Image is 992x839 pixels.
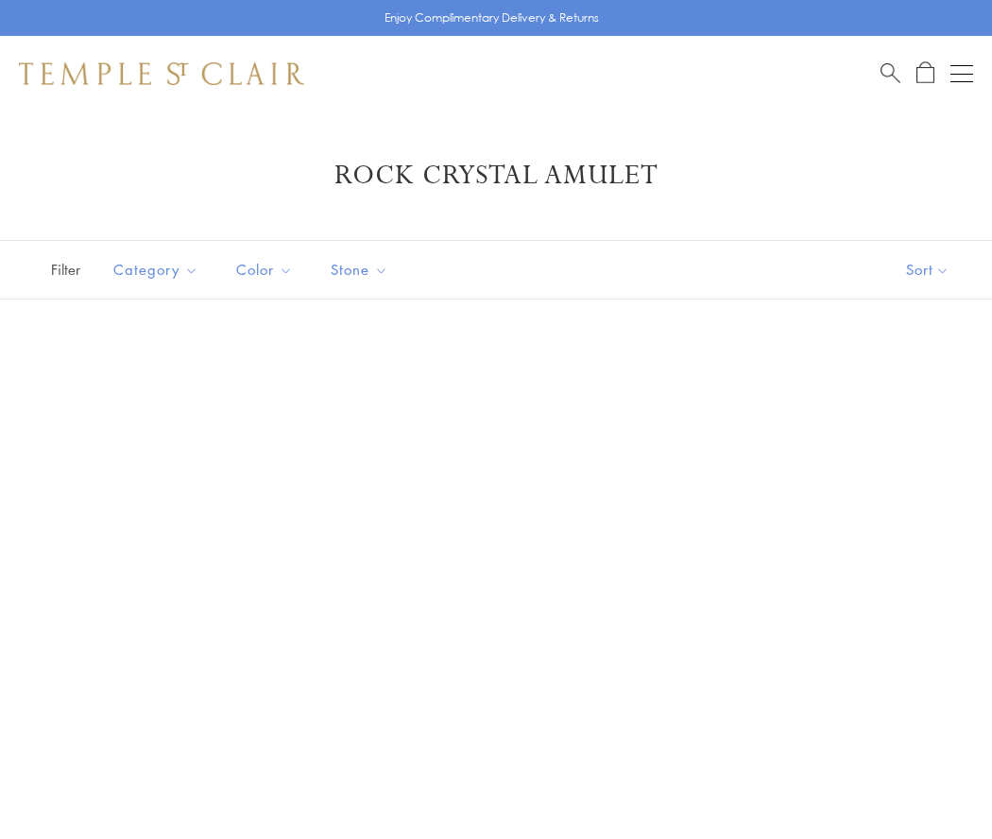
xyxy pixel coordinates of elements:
[99,248,213,291] button: Category
[950,62,973,85] button: Open navigation
[19,62,304,85] img: Temple St. Clair
[222,248,307,291] button: Color
[104,258,213,282] span: Category
[881,61,900,85] a: Search
[385,9,599,27] p: Enjoy Complimentary Delivery & Returns
[316,248,402,291] button: Stone
[864,241,992,299] button: Show sort by
[321,258,402,282] span: Stone
[916,61,934,85] a: Open Shopping Bag
[227,258,307,282] span: Color
[47,159,945,193] h1: Rock Crystal Amulet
